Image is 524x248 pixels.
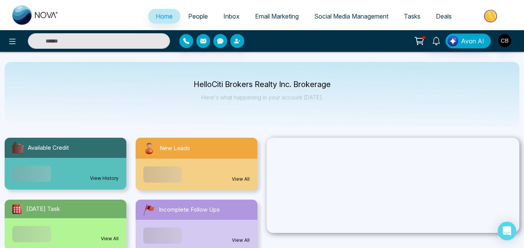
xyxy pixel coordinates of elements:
img: Market-place.gif [463,7,519,25]
div: Open Intercom Messenger [498,222,516,240]
img: newLeads.svg [142,141,157,156]
a: View History [90,175,119,182]
a: Email Marketing [247,9,306,24]
a: New LeadsView All [131,138,262,190]
span: Deals [436,12,452,20]
img: Lead Flow [447,36,458,46]
button: Avon AI [446,34,491,48]
a: Home [148,9,180,24]
span: Incomplete Follow Ups [159,205,220,214]
span: Avon AI [461,36,484,46]
img: availableCredit.svg [11,141,25,155]
a: View All [232,237,250,244]
a: Deals [428,9,459,24]
a: View All [232,176,250,183]
img: todayTask.svg [11,203,23,215]
span: Email Marketing [255,12,299,20]
p: Hello Citi Brokers Realty Inc. Brokerage [194,81,331,88]
span: Social Media Management [314,12,388,20]
a: Social Media Management [306,9,396,24]
img: followUps.svg [142,203,156,217]
a: Inbox [216,9,247,24]
a: View All [101,235,119,242]
span: [DATE] Task [26,205,60,214]
span: New Leads [160,144,190,153]
span: People [188,12,208,20]
span: Tasks [404,12,420,20]
img: Nova CRM Logo [12,5,59,25]
span: Inbox [223,12,240,20]
img: User Avatar [498,34,511,47]
a: People [180,9,216,24]
span: Available Credit [28,144,69,152]
p: Here's what happening in your account [DATE]. [194,94,331,101]
span: Home [156,12,173,20]
a: Tasks [396,9,428,24]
